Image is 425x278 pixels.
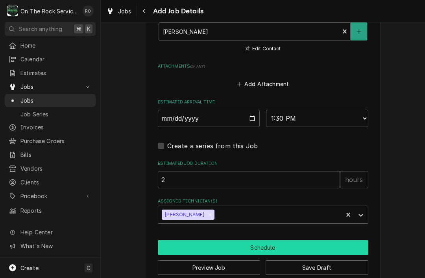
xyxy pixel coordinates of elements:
[5,148,96,161] a: Bills
[20,265,39,271] span: Create
[158,198,368,204] label: Assigned Technician(s)
[158,99,368,105] label: Estimated Arrival Time
[351,22,367,41] button: Create New Contact
[151,6,203,17] span: Add Job Details
[118,7,131,15] span: Jobs
[20,7,78,15] div: On The Rock Services
[138,5,151,17] button: Navigate back
[158,63,368,70] label: Attachments
[20,228,91,236] span: Help Center
[7,6,18,17] div: On The Rock Services's Avatar
[83,6,94,17] div: Rich Ortega's Avatar
[5,204,96,217] a: Reports
[20,192,80,200] span: Pricebook
[158,260,261,275] button: Preview Job
[158,198,368,224] div: Assigned Technician(s)
[340,171,368,188] div: hours
[158,240,368,255] div: Button Group Row
[20,137,92,145] span: Purchase Orders
[190,64,205,68] span: ( if any )
[20,55,92,63] span: Calendar
[158,99,368,127] div: Estimated Arrival Time
[5,226,96,239] a: Go to Help Center
[5,239,96,252] a: Go to What's New
[5,108,96,121] a: Job Series
[266,260,368,275] button: Save Draft
[158,110,260,127] input: Date
[158,255,368,275] div: Button Group Row
[235,78,290,89] button: Add Attachment
[5,94,96,107] a: Jobs
[5,39,96,52] a: Home
[20,69,92,77] span: Estimates
[83,6,94,17] div: RO
[5,176,96,189] a: Clients
[20,96,92,105] span: Jobs
[7,6,18,17] div: O
[158,240,368,275] div: Button Group
[158,240,368,255] button: Schedule
[244,44,282,54] button: Edit Contact
[5,66,96,79] a: Estimates
[20,83,80,91] span: Jobs
[20,41,92,50] span: Home
[20,164,92,173] span: Vendors
[266,110,368,127] select: Time Select
[19,25,62,33] span: Search anything
[5,22,96,36] button: Search anything⌘K
[5,134,96,147] a: Purchase Orders
[158,160,368,167] label: Estimated Job Duration
[357,29,361,34] svg: Create New Contact
[158,63,368,89] div: Attachments
[20,206,92,215] span: Reports
[20,123,92,131] span: Invoices
[167,141,258,151] label: Create a series from this Job
[5,53,96,66] a: Calendar
[20,151,92,159] span: Bills
[5,80,96,93] a: Go to Jobs
[87,25,91,33] span: K
[20,242,91,250] span: What's New
[5,121,96,134] a: Invoices
[20,178,92,186] span: Clients
[158,160,368,188] div: Estimated Job Duration
[103,5,135,18] a: Jobs
[162,210,206,220] div: [PERSON_NAME]
[158,15,368,54] div: Who should the tech(s) ask for?
[20,110,92,118] span: Job Series
[87,264,91,272] span: C
[206,210,214,220] div: Remove Todd Brady
[5,162,96,175] a: Vendors
[76,25,81,33] span: ⌘
[5,190,96,203] a: Go to Pricebook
